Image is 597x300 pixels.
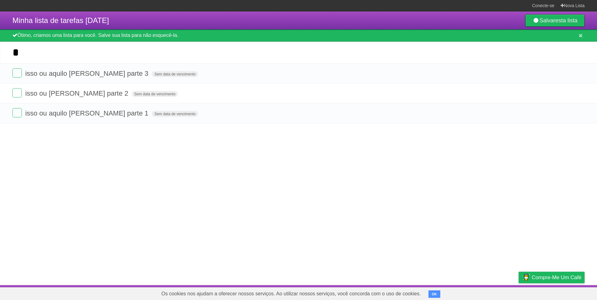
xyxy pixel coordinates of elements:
[564,3,585,8] font: Nova Lista
[25,89,128,97] font: isso ou [PERSON_NAME] parte 2
[25,70,148,77] font: isso ou aquilo [PERSON_NAME] parte 3
[12,16,109,25] font: Minha lista de tarefas [DATE]
[17,33,178,38] font: Ótimo, criamos uma lista para você. Salve sua lista para não esquecê-la.
[539,17,555,24] font: Salvar
[25,109,148,117] font: isso ou aquilo [PERSON_NAME] parte 1
[510,287,536,298] a: Privacidade
[544,287,585,298] a: Sugira um recurso
[154,112,196,116] font: Sem data de vencimento
[532,275,581,280] font: Compre-me um café
[522,272,530,283] img: Compre-me um café
[419,287,433,298] a: Sobre
[12,88,22,98] label: Feito
[154,72,196,76] font: Sem data de vencimento
[532,3,554,8] font: Conecte-se
[519,272,585,283] a: Compre-me um café
[440,287,479,298] a: Desenvolvedores
[161,291,421,296] font: Os cookies nos ajudam a oferecer nossos serviços. Ao utilizar nossos serviços, você concorda com ...
[12,68,22,78] label: Feito
[12,108,22,117] label: Feito
[134,92,176,96] font: Sem data de vencimento
[432,292,437,296] font: OK
[555,17,577,24] font: esta lista
[525,14,585,27] a: Salvaresta lista
[486,287,502,298] a: Termos
[428,290,441,298] button: OK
